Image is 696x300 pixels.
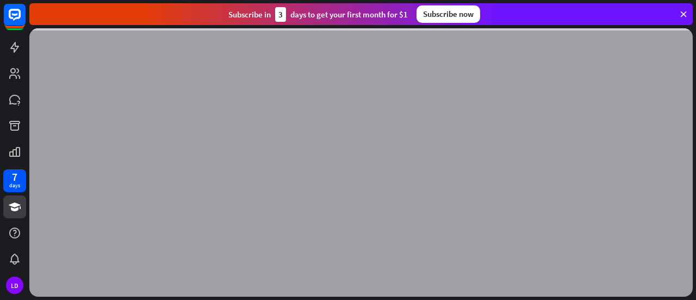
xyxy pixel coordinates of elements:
[9,182,20,189] div: days
[228,7,408,22] div: Subscribe in days to get your first month for $1
[12,172,17,182] div: 7
[6,277,23,294] div: LD
[275,7,286,22] div: 3
[417,5,480,23] div: Subscribe now
[3,169,26,192] a: 7 days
